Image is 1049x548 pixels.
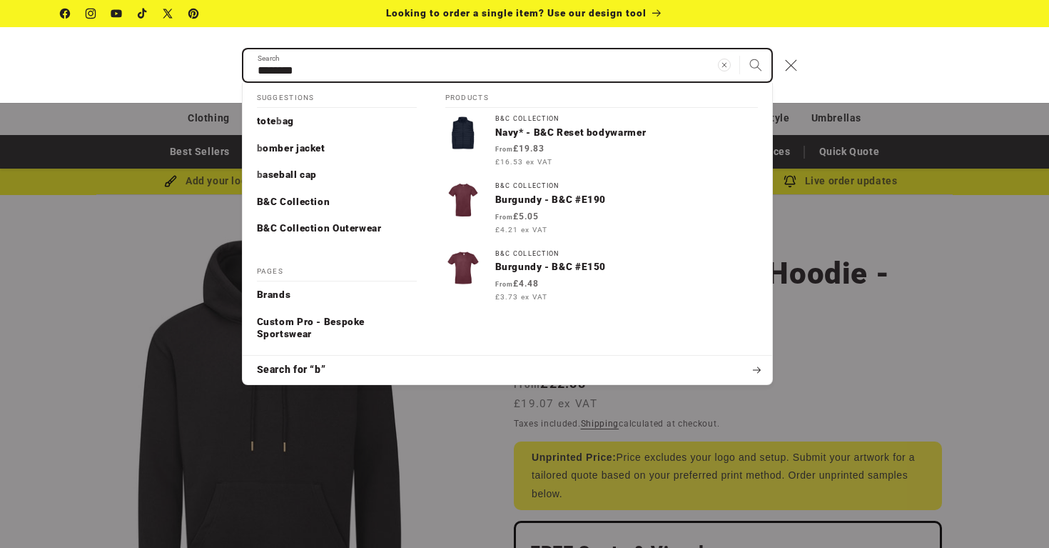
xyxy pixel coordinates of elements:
strong: £4.48 [495,279,539,289]
a: baseball cap [243,161,431,189]
span: From [495,146,513,153]
span: Search for “b” [257,363,326,377]
p: B&C Collection [257,196,330,209]
a: B&C CollectionNavy* - B&C Reset bodywarmer From£19.83 £16.53 ex VAT [431,108,772,175]
span: aseball cap [263,169,317,180]
span: From [495,281,513,288]
img: B&C Reset bodywarmer [445,115,481,151]
strong: £5.05 [495,211,539,221]
div: B&C Collection [495,115,758,123]
span: tote [257,115,277,126]
p: tote bag [257,115,294,128]
span: ag [283,115,294,126]
h2: Suggestions [257,83,417,109]
p: B&C Collection Outerwear [257,222,382,235]
mark: b [257,142,263,154]
a: B&C Collection [243,189,431,216]
button: Search [740,49,771,81]
img: B&C #E190 [445,182,481,218]
p: bomber jacket [257,142,325,155]
a: B&C Collection Outerwear [243,215,431,242]
h2: Products [445,83,758,109]
a: B&C CollectionBurgundy - B&C #E150 From£4.48 £3.73 ex VAT [431,243,772,310]
span: omber jacket [263,142,325,154]
mark: b [276,115,283,126]
a: Custom Pro - Bespoke Sportswear [243,309,431,348]
p: Burgundy - B&C #E190 [495,194,758,206]
p: Brands [257,289,291,302]
h2: Pages [257,256,417,282]
span: £3.73 ex VAT [495,292,547,302]
img: B&C #E150 [445,250,481,286]
button: Clear search term [709,49,740,81]
p: Burgundy - B&C #E150 [495,261,758,274]
div: B&C Collection [495,182,758,190]
div: B&C Collection [495,250,758,258]
span: £4.21 ex VAT [495,224,547,235]
span: Looking to order a single item? Use our design tool [386,7,647,19]
a: tote bag [243,108,431,135]
p: Navy* - B&C Reset bodywarmer [495,126,758,139]
a: bomber jacket [243,135,431,162]
a: Brands [243,282,431,309]
button: Close [776,49,807,81]
span: £16.53 ex VAT [495,156,552,167]
p: baseball cap [257,169,318,181]
iframe: Chat Widget [804,394,1049,548]
strong: £19.83 [495,144,544,154]
span: From [495,214,513,221]
mark: b [257,169,263,180]
a: B&C CollectionBurgundy - B&C #E190 From£5.05 £4.21 ex VAT [431,175,772,242]
p: Custom Pro - Bespoke Sportswear [257,316,417,341]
